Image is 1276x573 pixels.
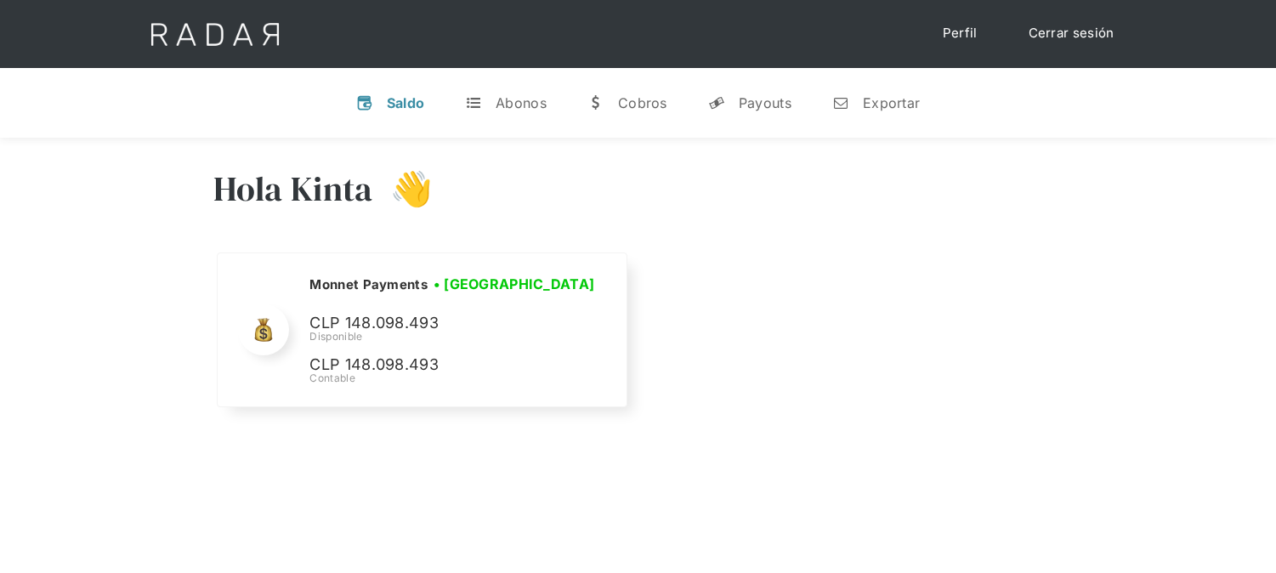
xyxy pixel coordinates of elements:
h3: 👋 [373,167,433,210]
div: w [587,94,604,111]
div: Contable [309,371,600,386]
h3: Hola Kinta [213,167,373,210]
div: y [708,94,725,111]
div: v [356,94,373,111]
div: n [832,94,849,111]
p: CLP 148.098.493 [309,311,564,336]
p: CLP 148.098.493 [309,353,564,377]
h2: Monnet Payments [309,276,428,293]
div: Disponible [309,329,600,344]
div: Payouts [739,94,791,111]
div: Abonos [496,94,547,111]
div: Saldo [387,94,425,111]
a: Perfil [926,17,995,50]
div: Exportar [863,94,920,111]
div: Cobros [618,94,667,111]
div: t [465,94,482,111]
h3: • [GEOGRAPHIC_DATA] [434,274,595,294]
a: Cerrar sesión [1012,17,1131,50]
